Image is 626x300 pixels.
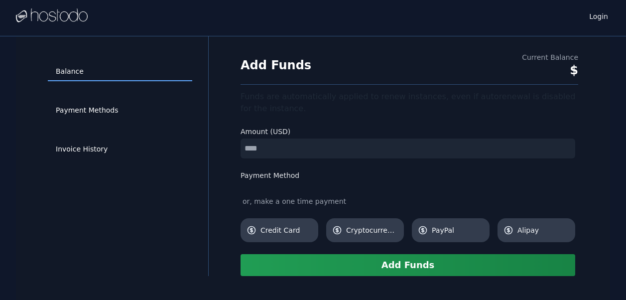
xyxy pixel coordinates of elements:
img: Logo [16,8,88,23]
label: Payment Method [241,170,575,180]
a: Login [587,9,610,21]
span: PayPal [432,225,484,235]
button: Add Funds [241,254,575,276]
div: $ [522,62,578,78]
a: Invoice History [48,140,192,159]
a: Balance [48,62,192,81]
span: Alipay [517,225,569,235]
label: Amount (USD) [241,127,575,137]
h1: Add Funds [241,57,311,73]
div: or, make a one time payment [241,196,575,206]
span: Cryptocurrency [346,225,398,235]
div: Current Balance [522,52,578,62]
div: Funds are automatically applied to renew instances, even if autorenewal is disabled for the insta... [241,91,578,115]
a: Payment Methods [48,101,192,120]
span: Credit Card [260,225,312,235]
